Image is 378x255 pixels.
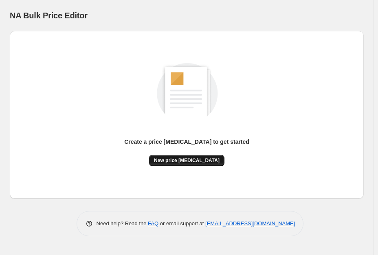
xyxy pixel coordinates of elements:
[97,220,148,226] span: Need help? Read the
[10,11,88,20] span: NA Bulk Price Editor
[149,155,224,166] button: New price [MEDICAL_DATA]
[158,220,205,226] span: or email support at
[124,138,249,146] p: Create a price [MEDICAL_DATA] to get started
[205,220,295,226] a: [EMAIL_ADDRESS][DOMAIN_NAME]
[154,157,220,164] span: New price [MEDICAL_DATA]
[148,220,158,226] a: FAQ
